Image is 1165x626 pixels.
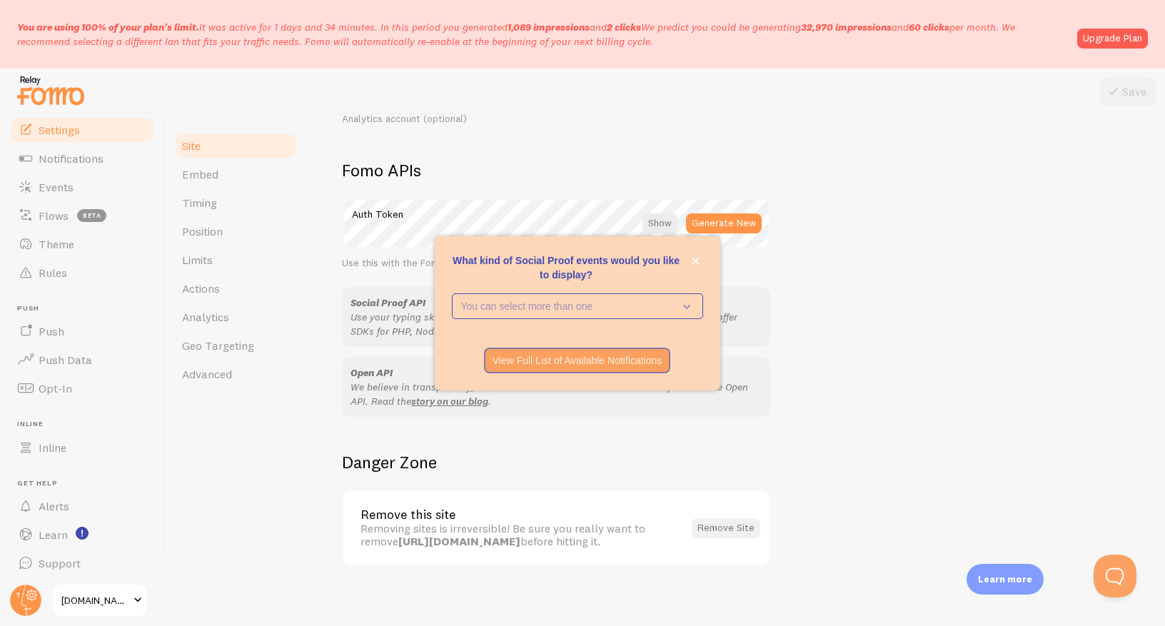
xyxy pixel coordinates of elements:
[173,188,298,217] a: Timing
[51,583,148,617] a: [DOMAIN_NAME]
[77,209,106,222] span: beta
[342,451,770,473] h2: Danger Zone
[978,572,1032,586] p: Learn more
[182,310,229,324] span: Analytics
[39,123,80,137] span: Settings
[692,518,760,538] button: Remove Site
[173,246,298,274] a: Limits
[461,299,674,313] p: You can select more than one
[435,236,720,390] div: What kind of Social Proof events would you like to display?
[9,230,156,258] a: Theme
[39,180,74,194] span: Events
[9,433,156,462] a: Inline
[39,324,64,338] span: Push
[360,508,683,521] div: Remove this site
[801,21,892,34] b: 32,970 impressions
[1094,555,1136,597] iframe: Help Scout Beacon - Open
[688,253,703,268] button: close,
[607,21,641,34] b: 2 clicks
[9,345,156,374] a: Push Data
[398,534,520,548] strong: [URL][DOMAIN_NAME]
[484,348,671,373] button: View Full List of Available Notifications
[9,173,156,201] a: Events
[182,253,213,267] span: Limits
[350,380,762,408] p: We believe in transparency, so we made Fomo's KPIs available to everyone via the Open API. Read t...
[493,353,662,368] p: View Full List of Available Notifications
[452,293,703,319] button: You can select more than one
[411,395,488,408] a: story on our blog
[342,198,770,223] label: Auth Token
[9,492,156,520] a: Alerts
[9,549,156,577] a: Support
[39,353,92,367] span: Push Data
[350,310,762,338] p: Use your typing skills and take advantage of our . We're proud to offer SDKs for PHP, Node.js, Py...
[39,527,68,542] span: Learn
[173,331,298,360] a: Geo Targeting
[686,213,762,233] button: Generate New
[342,257,770,270] div: Use this with the Fomo API
[9,144,156,173] a: Notifications
[182,224,223,238] span: Position
[173,360,298,388] a: Advanced
[9,116,156,144] a: Settings
[39,266,67,280] span: Rules
[17,479,156,488] span: Get Help
[350,365,762,380] div: Open API
[9,201,156,230] a: Flows beta
[9,374,156,403] a: Opt-In
[39,499,69,513] span: Alerts
[342,159,770,181] h2: Fomo APIs
[17,21,199,34] span: You are using 100% of your plan's limit.
[9,520,156,549] a: Learn
[15,72,86,108] img: fomo-relay-logo-orange.svg
[17,20,1069,49] p: It was active for 1 days and 34 minutes. In this period you generated We predict you could be gen...
[967,564,1044,595] div: Learn more
[173,217,298,246] a: Position
[61,592,129,609] span: [DOMAIN_NAME]
[508,21,590,34] b: 1,089 impressions
[39,440,66,455] span: Inline
[452,253,703,282] p: What kind of Social Proof events would you like to display?
[39,151,104,166] span: Notifications
[182,281,220,296] span: Actions
[360,522,683,548] div: Removing sites is irreversible! Be sure you really want to remove before hitting it.
[17,304,156,313] span: Push
[182,196,217,210] span: Timing
[182,167,218,181] span: Embed
[39,556,81,570] span: Support
[173,131,298,160] a: Site
[508,21,641,34] span: and
[9,258,156,287] a: Rules
[76,527,89,540] svg: <p>Watch New Feature Tutorials!</p>
[350,296,762,310] div: Social Proof API
[173,303,298,331] a: Analytics
[9,317,156,345] a: Push
[801,21,949,34] span: and
[39,237,74,251] span: Theme
[39,381,72,395] span: Opt-In
[173,160,298,188] a: Embed
[182,138,201,153] span: Site
[182,367,232,381] span: Advanced
[39,208,69,223] span: Flows
[182,338,254,353] span: Geo Targeting
[173,274,298,303] a: Actions
[17,420,156,429] span: Inline
[909,21,949,34] b: 60 clicks
[1077,29,1148,49] a: Upgrade Plan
